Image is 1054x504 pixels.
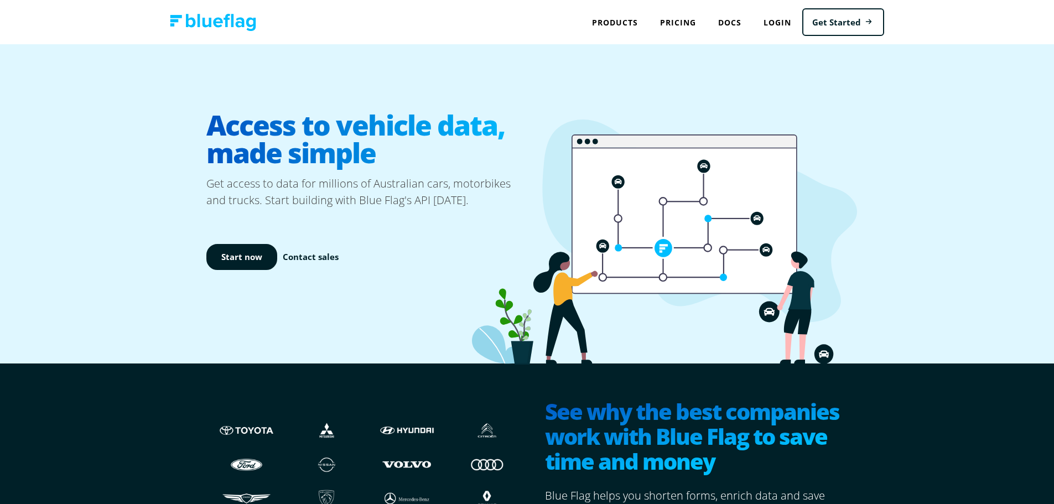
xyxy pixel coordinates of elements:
img: Mistubishi logo [298,420,356,441]
h1: Access to vehicle data, made simple [206,102,527,175]
h2: See why the best companies work with Blue Flag to save time and money [545,399,848,476]
div: Products [581,11,649,34]
a: Docs [707,11,752,34]
p: Get access to data for millions of Australian cars, motorbikes and trucks. Start building with Bl... [206,175,527,209]
img: Citroen logo [458,420,516,441]
img: Volvo logo [378,454,436,475]
img: Toyota logo [217,420,276,441]
a: Start now [206,244,277,270]
a: Contact sales [283,251,339,263]
img: Nissan logo [298,454,356,475]
a: Pricing [649,11,707,34]
img: Ford logo [217,454,276,475]
img: Audi logo [458,454,516,475]
a: Get Started [802,8,884,37]
img: Blue Flag logo [170,14,256,31]
img: Hyundai logo [378,420,436,441]
a: Login to Blue Flag application [752,11,802,34]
